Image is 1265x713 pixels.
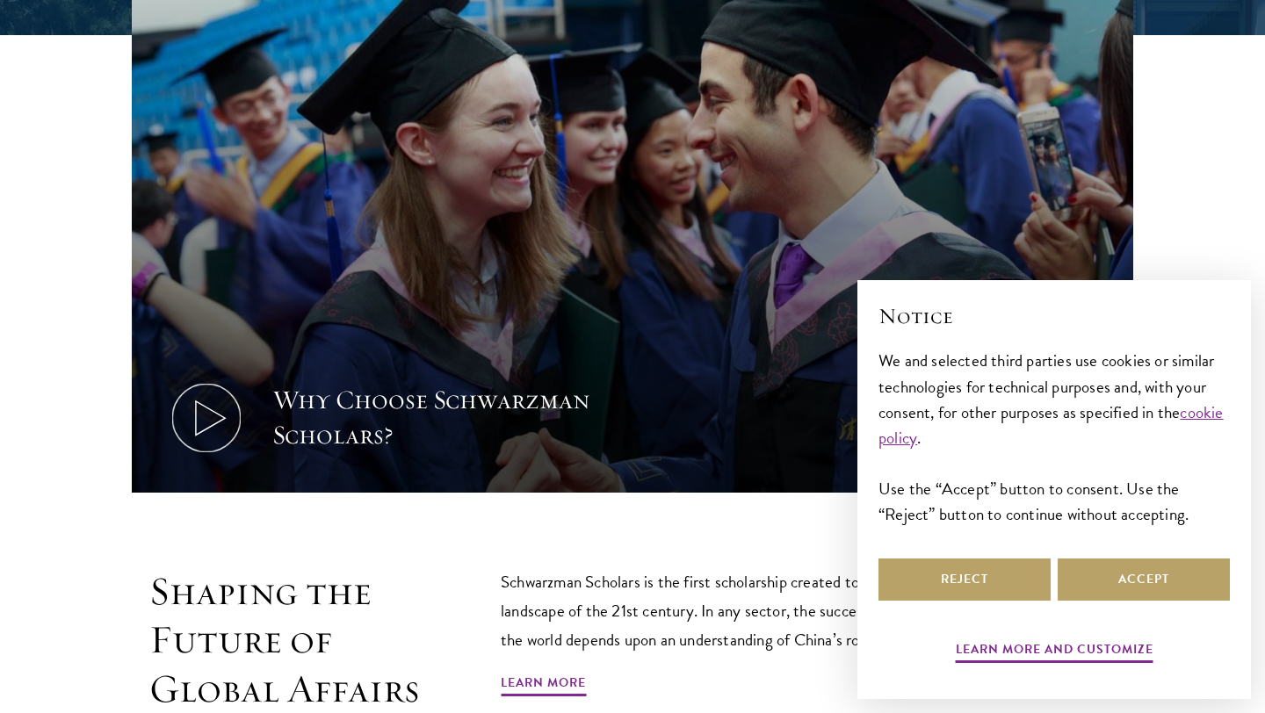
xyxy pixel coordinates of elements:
button: Accept [1058,558,1230,601]
button: Reject [878,558,1051,601]
h2: Notice [878,301,1230,331]
a: cookie policy [878,400,1224,450]
a: Learn More [501,672,586,699]
div: Why Choose Schwarzman Scholars? [272,383,597,453]
div: We and selected third parties use cookies or similar technologies for technical purposes and, wit... [878,348,1230,526]
button: Learn more and customize [956,638,1153,666]
p: Schwarzman Scholars is the first scholarship created to respond to the geopolitical landscape of ... [501,567,1054,654]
